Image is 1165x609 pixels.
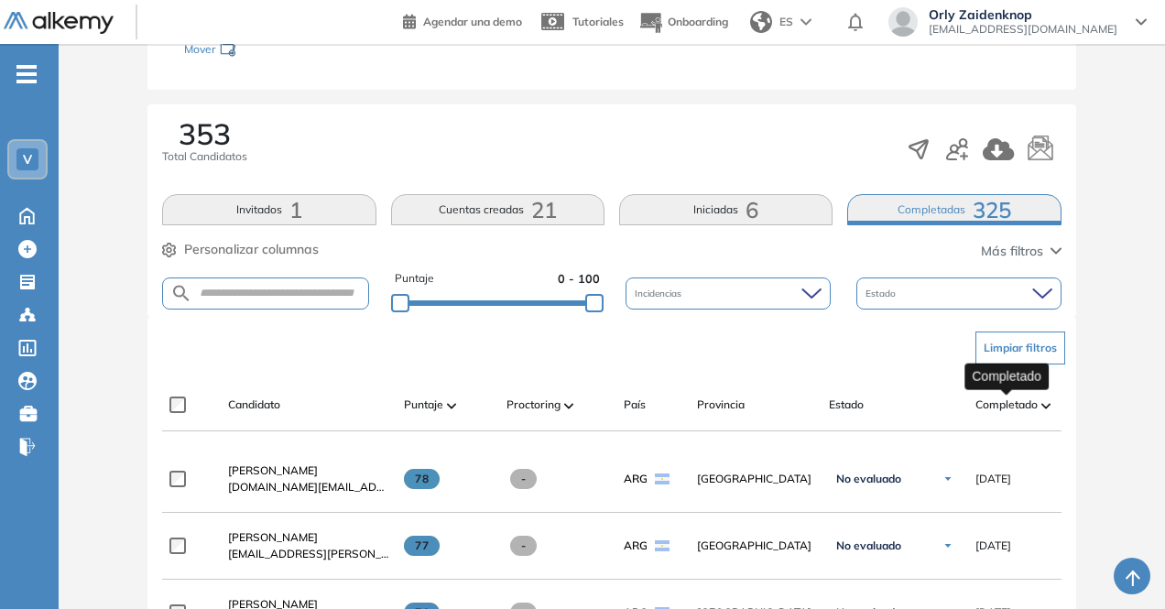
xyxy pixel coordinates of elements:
[697,471,814,487] span: [GEOGRAPHIC_DATA]
[624,538,648,554] span: ARG
[779,14,793,30] span: ES
[624,471,648,487] span: ARG
[836,538,901,553] span: No evaluado
[847,194,1061,225] button: Completadas325
[228,546,389,562] span: [EMAIL_ADDRESS][PERSON_NAME][DOMAIN_NAME]
[1073,521,1165,609] div: Widget de chat
[510,536,537,556] span: -
[228,479,389,495] span: [DOMAIN_NAME][EMAIL_ADDRESS][DOMAIN_NAME]
[564,403,573,408] img: [missing "en.ARROW_ALT" translation]
[404,536,440,556] span: 77
[510,469,537,489] span: -
[750,11,772,33] img: world
[964,363,1049,389] div: Completado
[506,397,561,413] span: Proctoring
[1041,403,1051,408] img: [missing "en.ARROW_ALT" translation]
[836,472,901,486] span: No evaluado
[403,9,522,31] a: Agendar una demo
[179,119,231,148] span: 353
[4,12,114,35] img: Logo
[981,242,1043,261] span: Más filtros
[697,538,814,554] span: [GEOGRAPHIC_DATA]
[228,463,318,477] span: [PERSON_NAME]
[404,469,440,489] span: 78
[1073,521,1165,609] iframe: Chat Widget
[228,462,389,479] a: [PERSON_NAME]
[942,540,953,551] img: Ícono de flecha
[635,287,685,300] span: Incidencias
[975,397,1038,413] span: Completado
[162,194,376,225] button: Invitados1
[975,471,1011,487] span: [DATE]
[447,403,456,408] img: [missing "en.ARROW_ALT" translation]
[572,15,624,28] span: Tutoriales
[856,277,1062,310] div: Estado
[558,270,600,288] span: 0 - 100
[975,538,1011,554] span: [DATE]
[655,473,670,484] img: ARG
[184,240,319,259] span: Personalizar columnas
[624,397,646,413] span: País
[395,270,434,288] span: Puntaje
[942,473,953,484] img: Ícono de flecha
[170,282,192,305] img: SEARCH_ALT
[23,152,32,167] span: V
[697,397,745,413] span: Provincia
[619,194,833,225] button: Iniciadas6
[184,34,367,68] div: Mover
[391,194,604,225] button: Cuentas creadas21
[228,397,280,413] span: Candidato
[626,277,831,310] div: Incidencias
[929,7,1117,22] span: Orly Zaidenknop
[16,72,37,76] i: -
[228,530,318,544] span: [PERSON_NAME]
[829,397,864,413] span: Estado
[929,22,1117,37] span: [EMAIL_ADDRESS][DOMAIN_NAME]
[162,240,319,259] button: Personalizar columnas
[228,529,389,546] a: [PERSON_NAME]
[866,287,899,300] span: Estado
[668,15,728,28] span: Onboarding
[975,332,1065,364] button: Limpiar filtros
[981,242,1062,261] button: Más filtros
[423,15,522,28] span: Agendar una demo
[638,3,728,42] button: Onboarding
[162,148,247,165] span: Total Candidatos
[655,540,670,551] img: ARG
[800,18,811,26] img: arrow
[404,397,443,413] span: Puntaje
